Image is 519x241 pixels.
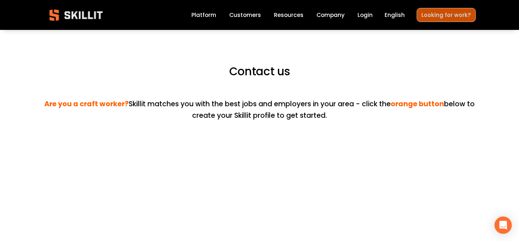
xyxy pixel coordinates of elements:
[391,99,444,111] strong: orange button
[385,10,405,20] div: language picker
[358,10,373,20] a: Login
[417,8,476,22] a: Looking for work?
[43,64,476,79] h2: Contact us
[494,217,512,234] div: Open Intercom Messenger
[43,4,109,26] img: Skillit
[274,10,303,20] a: folder dropdown
[229,10,261,20] a: Customers
[191,10,216,20] a: Platform
[316,10,345,20] a: Company
[44,99,129,111] strong: Are you a craft worker?
[385,11,405,19] span: English
[43,88,476,121] p: Skillit matches you with the best jobs and employers in your area - click the below to create you...
[274,11,303,19] span: Resources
